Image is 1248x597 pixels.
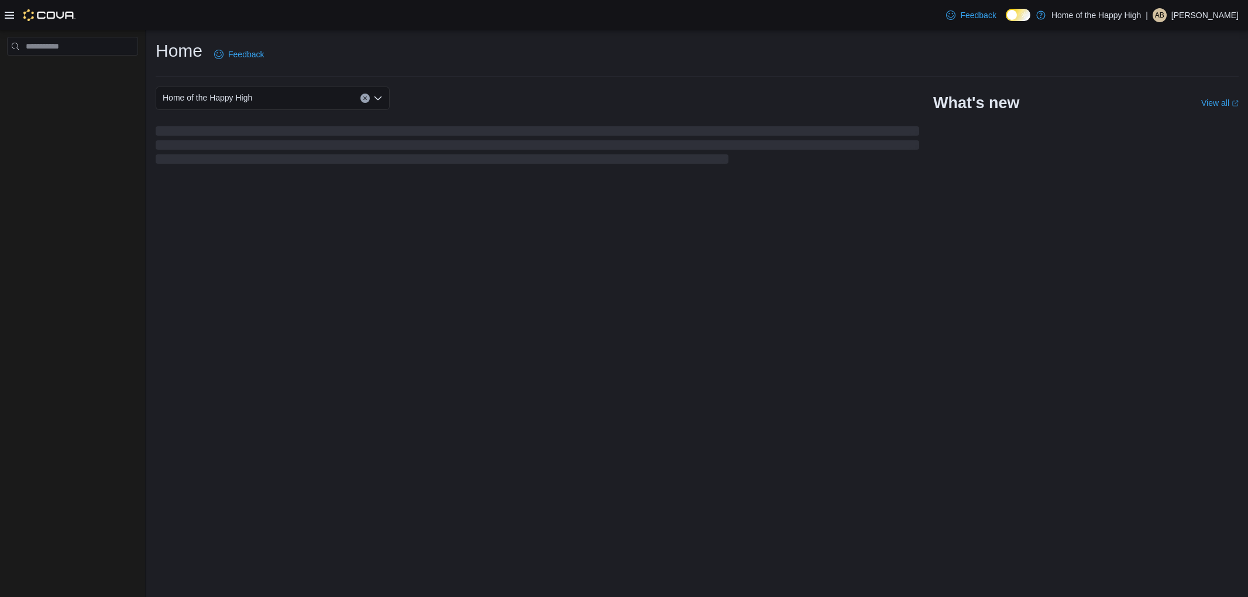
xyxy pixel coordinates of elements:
button: Open list of options [373,94,383,103]
span: Feedback [228,49,264,60]
p: | [1146,8,1148,22]
img: Cova [23,9,75,21]
a: Feedback [941,4,1001,27]
input: Dark Mode [1006,9,1030,21]
span: Dark Mode [1006,21,1006,22]
div: Andrea Benvenuto [1153,8,1167,22]
svg: External link [1232,100,1239,107]
a: View allExternal link [1201,98,1239,108]
span: Loading [156,129,919,166]
h1: Home [156,39,202,63]
p: [PERSON_NAME] [1171,8,1239,22]
span: Feedback [960,9,996,21]
nav: Complex example [7,58,138,86]
span: AB [1155,8,1164,22]
p: Home of the Happy High [1051,8,1141,22]
h2: What's new [933,94,1019,112]
button: Clear input [360,94,370,103]
a: Feedback [209,43,269,66]
span: Home of the Happy High [163,91,252,105]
